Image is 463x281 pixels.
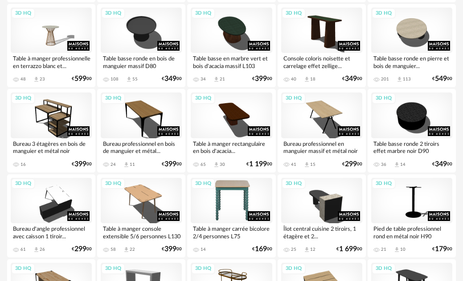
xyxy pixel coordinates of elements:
[111,76,119,82] div: 108
[381,247,386,252] div: 21
[130,162,135,167] div: 11
[74,76,86,82] span: 599
[101,178,125,189] div: 3D HQ
[252,76,272,82] div: € 00
[278,174,366,257] a: 3D HQ Îlot central cuisine 2 tiroirs, 1 étagère et 2... 25 Download icon 12 €1 69900
[432,161,452,167] div: € 00
[191,223,272,241] div: Table à manger carrée bicolore 2/4 personnes L75
[342,76,362,82] div: € 00
[162,246,182,252] div: € 00
[403,76,411,82] div: 113
[72,161,92,167] div: € 00
[282,178,306,189] div: 3D HQ
[40,247,45,252] div: 26
[132,76,138,82] div: 55
[101,263,125,274] div: 3D HQ
[310,247,315,252] div: 12
[101,223,182,241] div: Table à manger console extensible 5/6 personnes L130
[191,93,215,104] div: 3D HQ
[282,93,306,104] div: 3D HQ
[101,53,182,71] div: Table basse ronde en bois de manguier massif D80
[249,161,267,167] span: 1 199
[372,93,396,104] div: 3D HQ
[291,76,296,82] div: 40
[201,162,206,167] div: 65
[191,53,272,71] div: Table basse en marbre vert et bois d'acacia massif L103
[255,76,267,82] span: 399
[164,246,176,252] span: 399
[33,246,40,253] span: Download icon
[97,89,185,172] a: 3D HQ Bureau professionnel en bois de manguier et métal... 24 Download icon 11 €39900
[246,161,272,167] div: € 00
[371,223,452,241] div: Pied de table professionnel rond en métal noir H90
[381,76,389,82] div: 201
[282,263,306,274] div: 3D HQ
[7,4,95,87] a: 3D HQ Table à manger professionnelle en terrazzo blanc et... 48 Download icon 23 €59900
[187,89,275,172] a: 3D HQ Table à manger rectangulaire en bois d'acacia... 65 Download icon 30 €1 19900
[164,76,176,82] span: 349
[191,138,272,156] div: Table à manger rectangulaire en bois d'acacia...
[11,8,35,19] div: 3D HQ
[123,161,130,168] span: Download icon
[111,162,116,167] div: 24
[7,174,95,257] a: 3D HQ Bureau d'angle professionnel avec caisson 1 tiroir... 61 Download icon 26 €29900
[123,246,130,253] span: Download icon
[252,246,272,252] div: € 00
[74,161,86,167] span: 399
[303,76,310,83] span: Download icon
[220,162,225,167] div: 30
[368,174,456,257] a: 3D HQ Pied de table professionnel rond en métal noir H90 21 Download icon 10 €17900
[97,174,185,257] a: 3D HQ Table à manger console extensible 5/6 personnes L130 58 Download icon 22 €39900
[345,76,357,82] span: 349
[278,89,366,172] a: 3D HQ Bureau professionnel en manguier massif et métal noir 41 Download icon 15 €29900
[101,138,182,156] div: Bureau professionnel en bois de manguier et métal...
[191,178,215,189] div: 3D HQ
[281,53,362,71] div: Console coloris noisette et carrelage effet zellige...
[368,4,456,87] a: 3D HQ Table basse ronde en pierre et bois de manguier... 201 Download icon 113 €54900
[111,247,116,252] div: 58
[101,8,125,19] div: 3D HQ
[40,76,45,82] div: 23
[303,246,310,253] span: Download icon
[20,76,26,82] div: 48
[339,246,357,252] span: 1 699
[126,76,132,83] span: Download icon
[191,8,215,19] div: 3D HQ
[371,53,452,71] div: Table basse ronde en pierre et bois de manguier...
[435,161,447,167] span: 349
[74,246,86,252] span: 299
[281,138,362,156] div: Bureau professionnel en manguier massif et métal noir
[130,247,135,252] div: 22
[336,246,362,252] div: € 00
[162,161,182,167] div: € 00
[432,76,452,82] div: € 00
[432,246,452,252] div: € 00
[291,247,296,252] div: 25
[400,162,406,167] div: 14
[303,161,310,168] span: Download icon
[342,161,362,167] div: € 00
[213,161,220,168] span: Download icon
[255,246,267,252] span: 169
[393,246,400,253] span: Download icon
[310,162,315,167] div: 15
[72,246,92,252] div: € 00
[435,76,447,82] span: 549
[101,93,125,104] div: 3D HQ
[33,76,40,83] span: Download icon
[11,53,92,71] div: Table à manger professionnelle en terrazzo blanc et...
[72,76,92,82] div: € 00
[396,76,403,83] span: Download icon
[310,76,315,82] div: 18
[191,263,215,274] div: 3D HQ
[97,4,185,87] a: 3D HQ Table basse ronde en bois de manguier massif D80 108 Download icon 55 €34900
[162,76,182,82] div: € 00
[201,76,206,82] div: 34
[435,246,447,252] span: 179
[7,89,95,172] a: 3D HQ Bureau 3 étagères en bois de manguier et métal noir 16 €39900
[368,89,456,172] a: 3D HQ Table basse ronde 2 tiroirs effet marbre noir D90 36 Download icon 14 €34900
[281,223,362,241] div: Îlot central cuisine 2 tiroirs, 1 étagère et 2...
[282,8,306,19] div: 3D HQ
[400,247,406,252] div: 10
[11,178,35,189] div: 3D HQ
